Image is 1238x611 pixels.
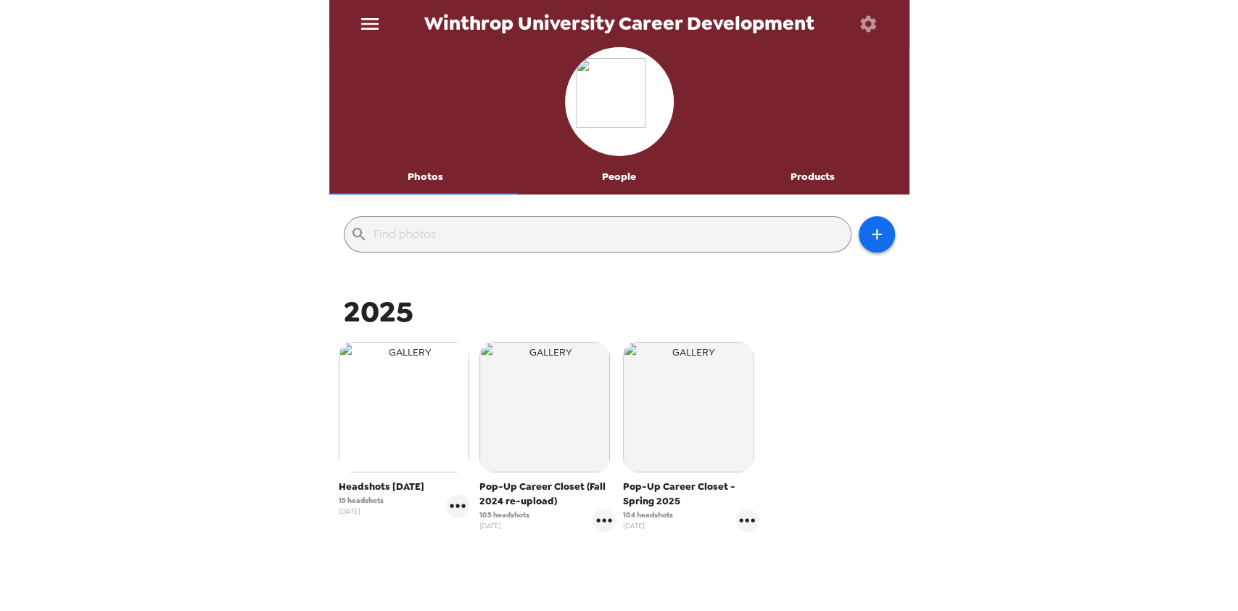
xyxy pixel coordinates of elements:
[735,509,759,532] button: gallery menu
[446,494,469,517] button: gallery menu
[576,58,663,145] img: org logo
[339,480,469,494] span: Headshots [DATE]
[374,223,845,246] input: Find photos
[623,342,754,472] img: gallery
[329,160,523,194] button: Photos
[623,520,673,531] span: [DATE]
[339,506,384,517] span: [DATE]
[716,160,909,194] button: Products
[623,509,673,520] span: 104 headshots
[344,292,413,331] span: 2025
[479,342,610,472] img: gallery
[339,495,384,506] span: 15 headshots
[424,14,814,33] span: Winthrop University Career Development
[593,509,616,532] button: gallery menu
[479,480,616,509] span: Pop-Up Career Closet (Fall 2024 re-upload)
[522,160,716,194] button: People
[479,509,529,520] span: 105 headshots
[623,480,759,509] span: Pop-Up Career Closet - Spring 2025
[479,520,529,531] span: [DATE]
[339,342,469,472] img: gallery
